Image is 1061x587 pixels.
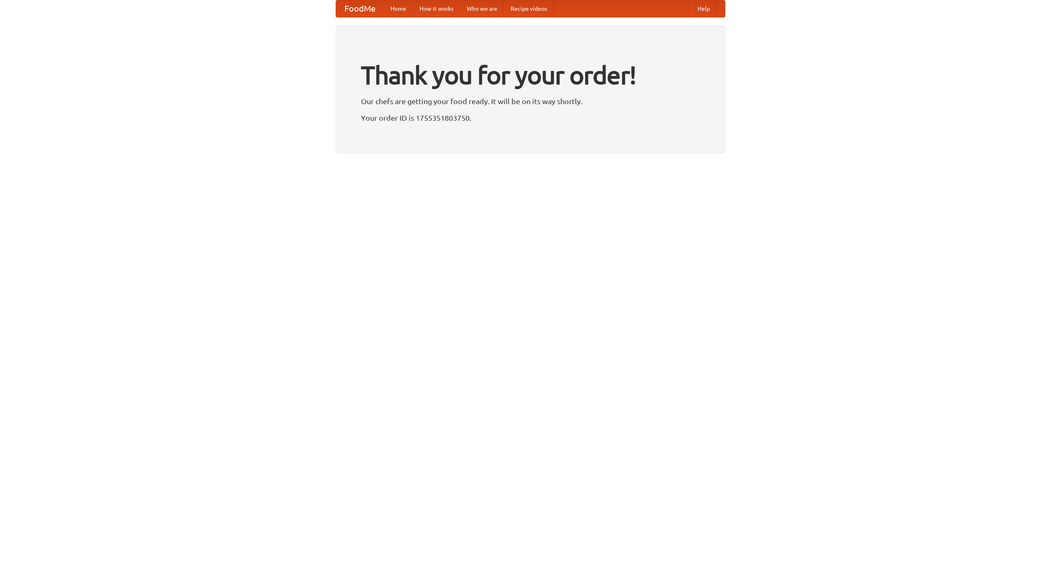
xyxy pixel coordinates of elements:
h1: Thank you for your order! [361,55,700,95]
a: FoodMe [336,0,384,17]
a: Help [691,0,717,17]
a: Recipe videos [504,0,554,17]
a: Home [384,0,413,17]
p: Our chefs are getting your food ready. It will be on its way shortly. [361,95,700,107]
a: How it works [413,0,460,17]
a: Who we are [460,0,504,17]
p: Your order ID is 1755351803750. [361,112,700,124]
